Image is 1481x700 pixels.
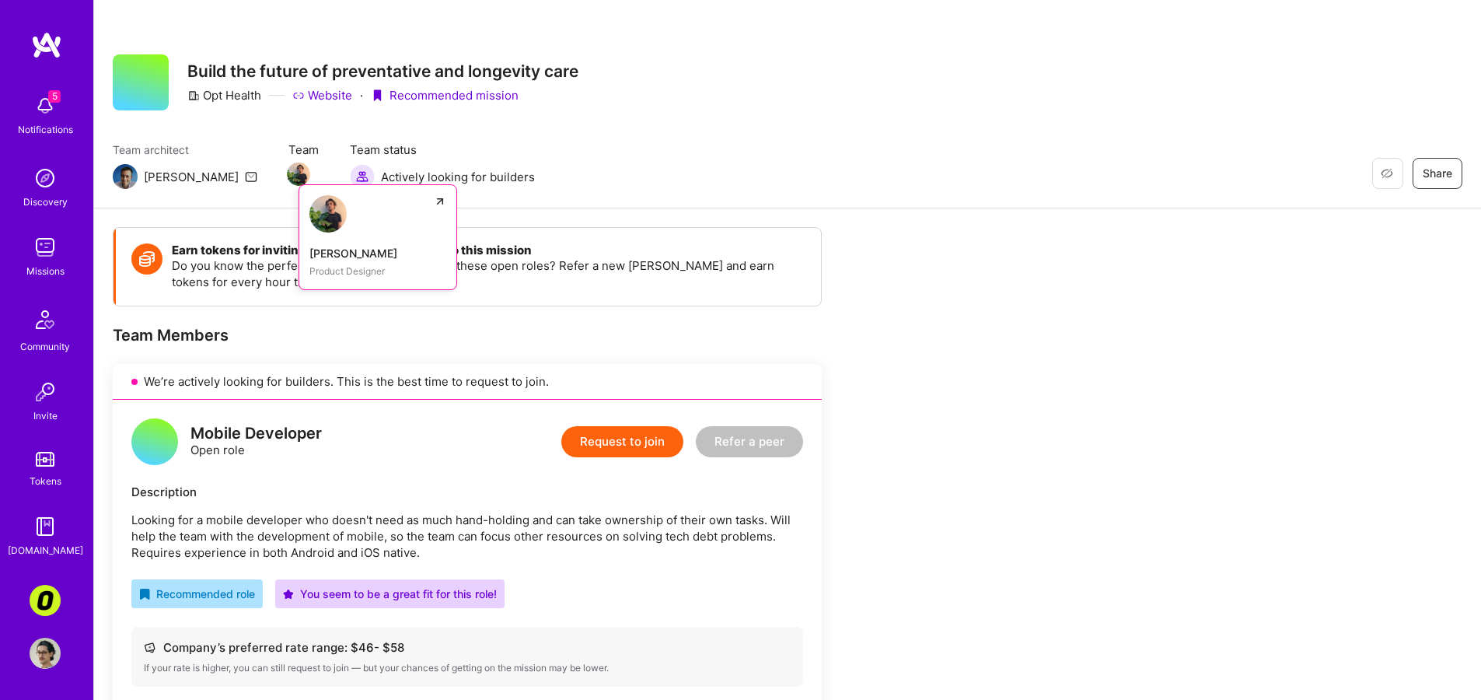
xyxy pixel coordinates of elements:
[113,364,822,400] div: We’re actively looking for builders. This is the best time to request to join.
[30,163,61,194] img: discovery
[18,121,73,138] div: Notifications
[144,662,791,674] div: If your rate is higher, you can still request to join — but your chances of getting on the missio...
[245,170,257,183] i: icon Mail
[26,638,65,669] a: User Avatar
[434,195,446,208] i: icon ArrowUpRight
[131,484,803,500] div: Description
[190,425,322,458] div: Open role
[350,142,535,158] span: Team status
[30,473,61,489] div: Tokens
[172,243,805,257] h4: Earn tokens for inviting a new [PERSON_NAME] to this mission
[131,512,803,561] p: Looking for a mobile developer who doesn't need as much hand-holding and can take ownership of th...
[1413,158,1462,189] button: Share
[144,169,239,185] div: [PERSON_NAME]
[26,301,64,338] img: Community
[309,195,347,233] img: Nicholas Sedlazek
[26,263,65,279] div: Missions
[139,589,150,600] i: icon RecommendedBadge
[113,164,138,189] img: Team Architect
[144,639,791,656] div: Company’s preferred rate range: $ 46 - $ 58
[309,263,446,279] div: Product Designer
[283,586,497,602] div: You seem to be a great fit for this role!
[113,142,257,158] span: Team architect
[190,425,322,442] div: Mobile Developer
[30,585,61,616] img: Corner3: Building an AI User Researcher
[31,31,62,59] img: logo
[36,452,54,467] img: tokens
[1423,166,1452,181] span: Share
[371,89,383,102] i: icon PurpleRibbon
[288,161,309,187] a: Team Member Avatar
[187,61,578,81] h3: Build the future of preventative and longevity care
[139,586,255,602] div: Recommended role
[696,426,803,457] button: Refer a peer
[1381,167,1393,180] i: icon EyeClosed
[30,511,61,542] img: guide book
[299,184,457,290] a: Nicholas Sedlazek[PERSON_NAME]Product Designer
[381,169,535,185] span: Actively looking for builders
[144,642,155,653] i: icon Cash
[350,164,375,189] img: Actively looking for builders
[23,194,68,210] div: Discovery
[26,585,65,616] a: Corner3: Building an AI User Researcher
[292,87,352,103] a: Website
[131,243,162,275] img: Token icon
[30,376,61,408] img: Invite
[48,90,61,103] span: 5
[20,338,70,355] div: Community
[8,542,83,558] div: [DOMAIN_NAME]
[30,232,61,263] img: teamwork
[33,408,58,424] div: Invite
[30,638,61,669] img: User Avatar
[287,163,310,186] img: Team Member Avatar
[309,245,446,261] div: [PERSON_NAME]
[371,87,519,103] div: Recommended mission
[172,257,805,290] p: Do you know the perfect builder for one or more of these open roles? Refer a new [PERSON_NAME] an...
[561,426,683,457] button: Request to join
[283,589,294,600] i: icon PurpleStar
[187,89,200,102] i: icon CompanyGray
[187,87,261,103] div: Opt Health
[360,87,363,103] div: ·
[288,142,319,158] span: Team
[30,90,61,121] img: bell
[113,325,822,345] div: Team Members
